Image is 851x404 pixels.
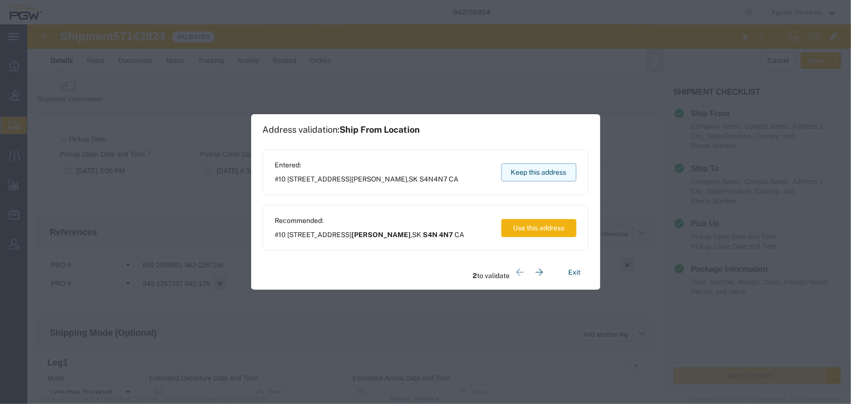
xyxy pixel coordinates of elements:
span: SK [413,231,422,239]
span: #10 [STREET_ADDRESS] , [275,230,465,240]
button: Use this address [501,219,576,237]
span: [PERSON_NAME] [352,175,408,183]
span: SK [409,175,418,183]
button: Exit [561,264,589,281]
span: Entered: [275,160,459,170]
span: S4N4N7 [420,175,448,183]
span: 2 [473,272,477,280]
span: CA [449,175,459,183]
h1: Address validation: [263,124,420,135]
span: Recommended: [275,216,465,226]
span: CA [455,231,465,239]
button: Keep this address [501,163,576,182]
span: #10 [STREET_ADDRESS] , [275,174,459,184]
div: to validate [473,263,549,282]
span: S4N 4N7 [423,231,454,239]
span: Ship From Location [340,124,420,135]
span: [PERSON_NAME] [352,231,411,239]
